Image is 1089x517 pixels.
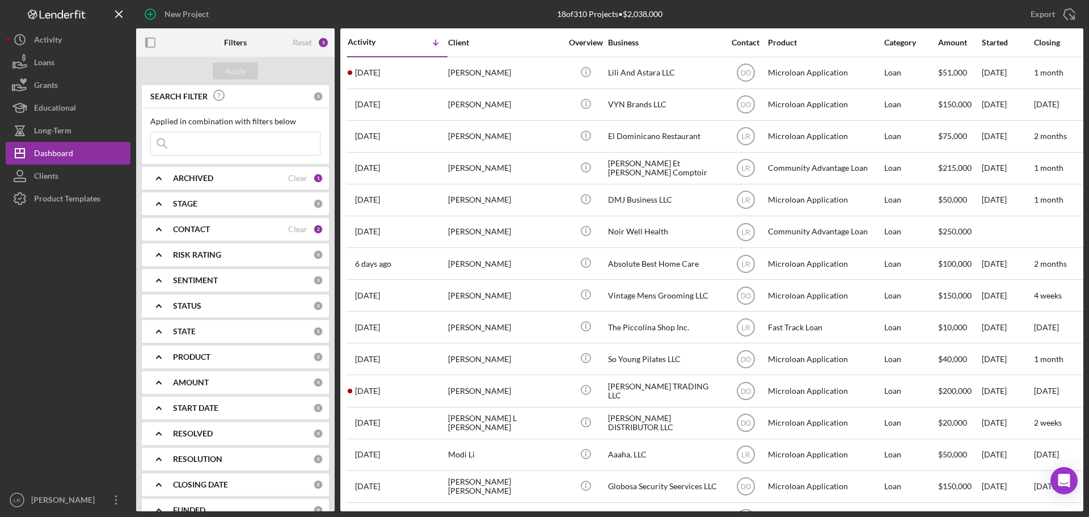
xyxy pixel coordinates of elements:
div: Long-Term [34,119,71,145]
div: [PERSON_NAME] [448,312,562,342]
text: LR [741,451,750,459]
div: [PERSON_NAME] [448,344,562,374]
div: Microloan Application [768,376,881,406]
time: [DATE] [1034,386,1059,396]
button: Product Templates [6,187,130,210]
b: AMOUNT [173,378,209,387]
div: $51,000 [938,58,981,88]
div: Apply [225,62,246,79]
div: $20,000 [938,408,981,438]
text: DO [741,419,751,427]
div: Absolute Best Home Care [608,249,721,279]
div: Noir Well Health [608,217,721,247]
b: RESOLVED [173,429,213,438]
div: El Dominicano Restaurant [608,121,721,152]
b: START DATE [173,403,218,413]
button: LR[PERSON_NAME] [6,489,130,511]
div: 2 [313,224,323,234]
div: [DATE] [982,408,1033,438]
time: 2025-08-06 16:25 [355,323,380,332]
text: DO [741,69,751,77]
button: Long-Term [6,119,130,142]
div: Microloan Application [768,472,881,502]
div: $10,000 [938,312,981,342]
div: Loan [884,344,937,374]
div: Product [768,38,881,47]
div: 0 [313,301,323,311]
div: $75,000 [938,121,981,152]
time: 2025-08-18 19:59 [355,68,380,77]
time: 2025-08-15 17:58 [355,163,380,173]
b: PRODUCT [173,352,210,362]
div: Loan [884,90,937,120]
div: 0 [313,428,323,439]
div: New Project [164,3,209,26]
div: 0 [313,505,323,515]
div: [DATE] [982,312,1033,342]
text: LR [741,323,750,331]
div: [PERSON_NAME] TRADING LLC [608,376,721,406]
div: Globosa Security Seervices LLC [608,472,721,502]
div: [DATE] [982,153,1033,183]
div: [PERSON_NAME] [448,185,562,215]
div: Started [982,38,1033,47]
text: DO [741,388,751,396]
time: 1 month [1034,195,1063,204]
div: Activity [348,37,398,47]
div: So Young Pilates LLC [608,344,721,374]
div: 18 of 310 Projects • $2,038,000 [557,10,662,19]
button: Grants [6,74,130,96]
div: $50,000 [938,185,981,215]
div: [DATE] [982,121,1033,152]
div: Open Intercom Messenger [1050,467,1078,494]
div: Applied in combination with filters below [150,117,320,126]
div: Loan [884,153,937,183]
div: Loan [884,472,937,502]
div: [DATE] [982,58,1033,88]
div: $200,000 [938,376,981,406]
div: [PERSON_NAME] [28,489,102,514]
div: Loan [884,121,937,152]
div: VYN Brands LLC [608,90,721,120]
time: 1 month [1034,354,1063,364]
div: Loan [884,217,937,247]
div: Microloan Application [768,249,881,279]
text: DO [741,292,751,300]
button: Apply [213,62,258,79]
div: 3 [318,37,329,48]
time: [DATE] [1034,449,1059,459]
a: Activity [6,28,130,51]
time: 2025-07-01 21:06 [355,418,380,427]
button: Educational [6,96,130,119]
time: 2 months [1034,131,1067,141]
div: [PERSON_NAME] [448,121,562,152]
time: 1 month [1034,163,1063,173]
div: Aaaha, LLC [608,440,721,470]
b: FUNDED [173,506,205,515]
div: [PERSON_NAME] L [PERSON_NAME] [448,408,562,438]
button: New Project [136,3,220,26]
div: [DATE] [982,344,1033,374]
div: Microloan Application [768,280,881,310]
div: $150,000 [938,90,981,120]
div: Loan [884,440,937,470]
div: 0 [313,91,323,102]
text: DO [741,483,751,491]
div: 0 [313,250,323,260]
div: Community Advantage Loan [768,153,881,183]
div: Amount [938,38,981,47]
div: Loan [884,249,937,279]
div: Activity [34,28,62,54]
b: CLOSING DATE [173,480,228,489]
a: Loans [6,51,130,74]
text: LR [741,165,750,173]
button: Dashboard [6,142,130,165]
div: Product Templates [34,187,100,213]
time: 2025-08-05 18:08 [355,355,380,364]
div: Overview [564,38,607,47]
text: DO [741,101,751,109]
div: Microloan Application [768,408,881,438]
div: 0 [313,403,323,413]
div: Loan [884,58,937,88]
div: [PERSON_NAME] [448,90,562,120]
